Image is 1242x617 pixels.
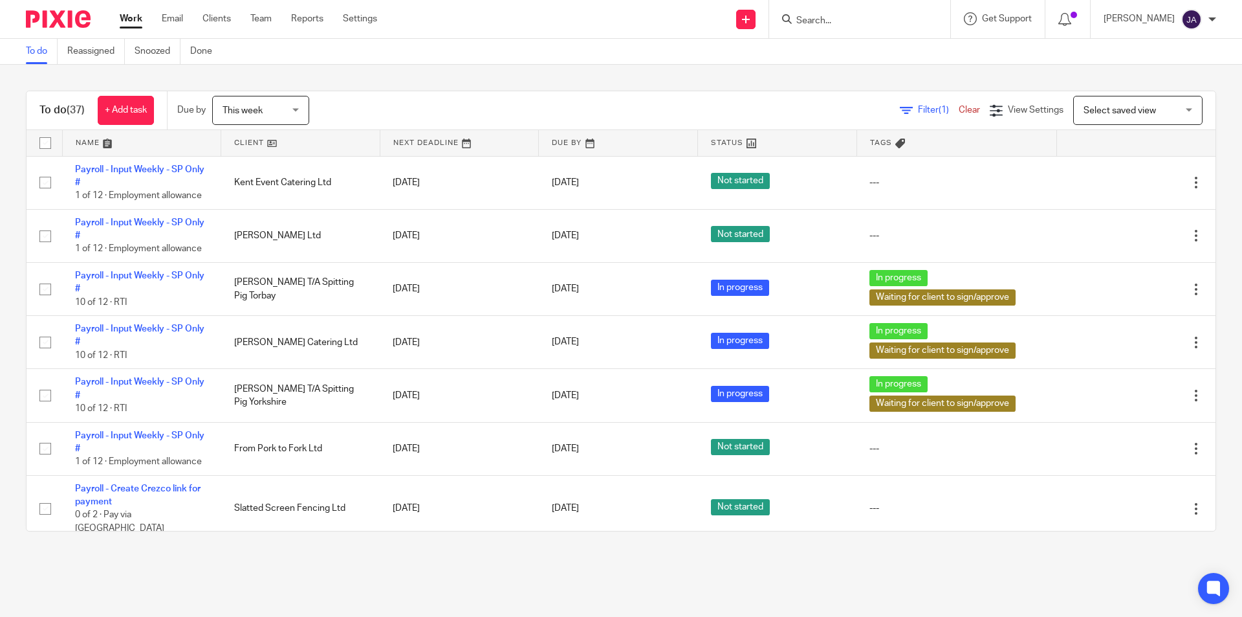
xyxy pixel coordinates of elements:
[67,39,125,64] a: Reassigned
[162,12,183,25] a: Email
[221,209,380,262] td: [PERSON_NAME] Ltd
[552,178,579,187] span: [DATE]
[75,484,201,506] a: Payroll - Create Crezco link for payment
[380,475,539,542] td: [DATE]
[221,156,380,209] td: Kent Event Catering Ltd
[795,16,911,27] input: Search
[135,39,180,64] a: Snoozed
[343,12,377,25] a: Settings
[75,457,202,466] span: 1 of 12 · Employment allowance
[869,376,928,392] span: In progress
[75,324,204,346] a: Payroll - Input Weekly - SP Only #
[75,404,127,413] span: 10 of 12 · RTI
[380,209,539,262] td: [DATE]
[711,280,769,296] span: In progress
[380,262,539,315] td: [DATE]
[711,499,770,515] span: Not started
[711,226,770,242] span: Not started
[223,106,263,115] span: This week
[869,229,1043,242] div: ---
[75,245,202,254] span: 1 of 12 · Employment allowance
[75,377,204,399] a: Payroll - Input Weekly - SP Only #
[75,298,127,307] span: 10 of 12 · RTI
[26,10,91,28] img: Pixie
[552,391,579,400] span: [DATE]
[221,369,380,422] td: [PERSON_NAME] T/A Spitting Pig Yorkshire
[67,105,85,115] span: (37)
[120,12,142,25] a: Work
[75,165,204,187] a: Payroll - Input Weekly - SP Only #
[982,14,1032,23] span: Get Support
[939,106,949,115] span: (1)
[39,104,85,117] h1: To do
[711,386,769,402] span: In progress
[918,106,959,115] span: Filter
[711,439,770,455] span: Not started
[75,271,204,293] a: Payroll - Input Weekly - SP Only #
[380,369,539,422] td: [DATE]
[552,338,579,347] span: [DATE]
[202,12,231,25] a: Clients
[869,176,1043,189] div: ---
[250,12,272,25] a: Team
[75,351,127,360] span: 10 of 12 · RTI
[711,173,770,189] span: Not started
[1104,12,1175,25] p: [PERSON_NAME]
[1008,106,1063,115] span: View Settings
[221,475,380,542] td: Slatted Screen Fencing Ltd
[1084,106,1156,115] span: Select saved view
[869,442,1043,455] div: ---
[75,431,204,453] a: Payroll - Input Weekly - SP Only #
[869,289,1016,306] span: Waiting for client to sign/approve
[26,39,58,64] a: To do
[380,156,539,209] td: [DATE]
[221,422,380,475] td: From Pork to Fork Ltd
[190,39,222,64] a: Done
[380,422,539,475] td: [DATE]
[870,139,892,146] span: Tags
[221,262,380,315] td: [PERSON_NAME] T/A Spitting Pig Torbay
[221,316,380,369] td: [PERSON_NAME] Catering Ltd
[380,316,539,369] td: [DATE]
[869,323,928,339] span: In progress
[869,396,1016,412] span: Waiting for client to sign/approve
[75,511,164,533] span: 0 of 2 · Pay via [GEOGRAPHIC_DATA]
[552,284,579,293] span: [DATE]
[959,106,980,115] a: Clear
[75,218,204,240] a: Payroll - Input Weekly - SP Only #
[1181,9,1202,30] img: svg%3E
[552,444,579,453] span: [DATE]
[869,270,928,286] span: In progress
[98,96,154,125] a: + Add task
[75,191,202,200] span: 1 of 12 · Employment allowance
[869,502,1043,515] div: ---
[552,504,579,513] span: [DATE]
[177,104,206,117] p: Due by
[552,231,579,240] span: [DATE]
[711,333,769,349] span: In progress
[291,12,323,25] a: Reports
[869,342,1016,359] span: Waiting for client to sign/approve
